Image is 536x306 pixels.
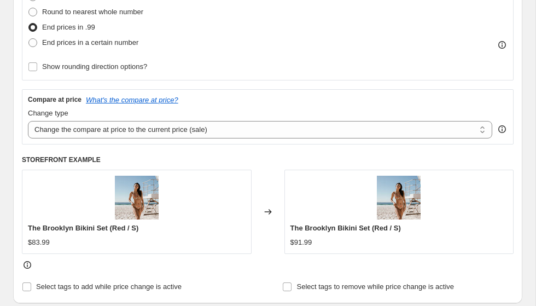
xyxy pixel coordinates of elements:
div: help [497,124,508,135]
img: Bikini-Saturdays-119web_8cf51c98-1694-47ac-b23f-d8b380020de1_80x.jpg [115,176,159,220]
span: End prices in .99 [42,23,95,31]
span: Select tags to remove while price change is active [296,282,454,291]
span: Select tags to add while price change is active [36,282,182,291]
span: Show rounding direction options? [42,62,147,71]
h6: STOREFRONT EXAMPLE [22,155,514,164]
img: Bikini-Saturdays-119web_8cf51c98-1694-47ac-b23f-d8b380020de1_80x.jpg [377,176,421,220]
span: Round to nearest whole number [42,8,143,16]
span: $83.99 [28,238,50,246]
span: Change type [28,109,68,117]
button: What's the compare at price? [86,96,178,104]
span: End prices in a certain number [42,38,138,47]
span: The Brooklyn Bikini Set (Red / S) [290,224,401,232]
span: The Brooklyn Bikini Set (Red / S) [28,224,138,232]
span: $91.99 [290,238,312,246]
h3: Compare at price [28,95,81,104]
